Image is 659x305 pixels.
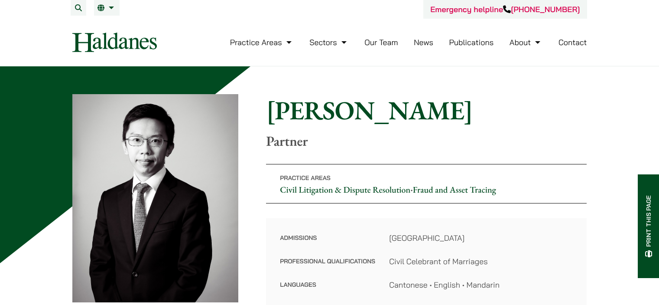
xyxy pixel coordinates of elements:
dt: Admissions [280,232,375,256]
p: • [266,164,587,203]
img: Henry Ma photo [72,94,239,302]
img: Logo of Haldanes [72,33,157,52]
a: Fraud and Asset Tracing [413,184,496,195]
a: Contact [558,37,587,47]
a: News [414,37,433,47]
a: Practice Areas [230,37,294,47]
p: Partner [266,133,587,149]
dd: [GEOGRAPHIC_DATA] [389,232,573,244]
span: Practice Areas [280,174,331,182]
dt: Professional Qualifications [280,256,375,279]
a: Emergency helpline[PHONE_NUMBER] [430,4,580,14]
a: About [510,37,542,47]
a: Civil Litigation & Dispute Resolution [280,184,410,195]
dd: Cantonese • English • Mandarin [389,279,573,291]
dt: Languages [280,279,375,291]
a: Sectors [309,37,348,47]
a: Publications [449,37,494,47]
dd: Civil Celebrant of Marriages [389,256,573,267]
h1: [PERSON_NAME] [266,95,587,126]
a: Our Team [364,37,398,47]
a: EN [97,4,116,11]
